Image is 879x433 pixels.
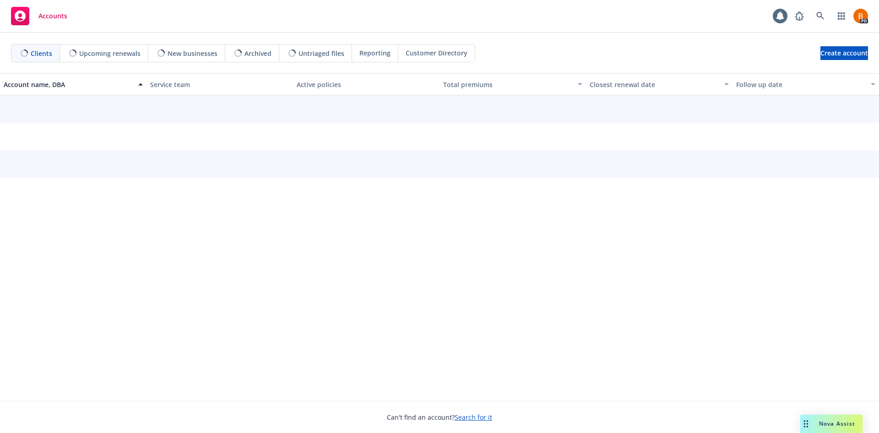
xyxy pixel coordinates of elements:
[79,49,141,58] span: Upcoming renewals
[732,73,879,95] button: Follow up date
[832,7,851,25] a: Switch app
[297,80,436,89] div: Active policies
[455,413,492,422] a: Search for it
[168,49,217,58] span: New businesses
[244,49,271,58] span: Archived
[4,80,133,89] div: Account name, DBA
[800,415,812,433] div: Drag to move
[298,49,344,58] span: Untriaged files
[38,12,67,20] span: Accounts
[7,3,71,29] a: Accounts
[811,7,830,25] a: Search
[406,48,467,58] span: Customer Directory
[819,420,855,428] span: Nova Assist
[790,7,808,25] a: Report a Bug
[820,46,868,60] a: Create account
[590,80,719,89] div: Closest renewal date
[736,80,865,89] div: Follow up date
[150,80,289,89] div: Service team
[439,73,586,95] button: Total premiums
[586,73,732,95] button: Closest renewal date
[387,412,492,422] span: Can't find an account?
[293,73,439,95] button: Active policies
[800,415,863,433] button: Nova Assist
[359,48,391,58] span: Reporting
[853,9,868,23] img: photo
[820,44,868,62] span: Create account
[443,80,572,89] div: Total premiums
[146,73,293,95] button: Service team
[31,49,52,58] span: Clients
